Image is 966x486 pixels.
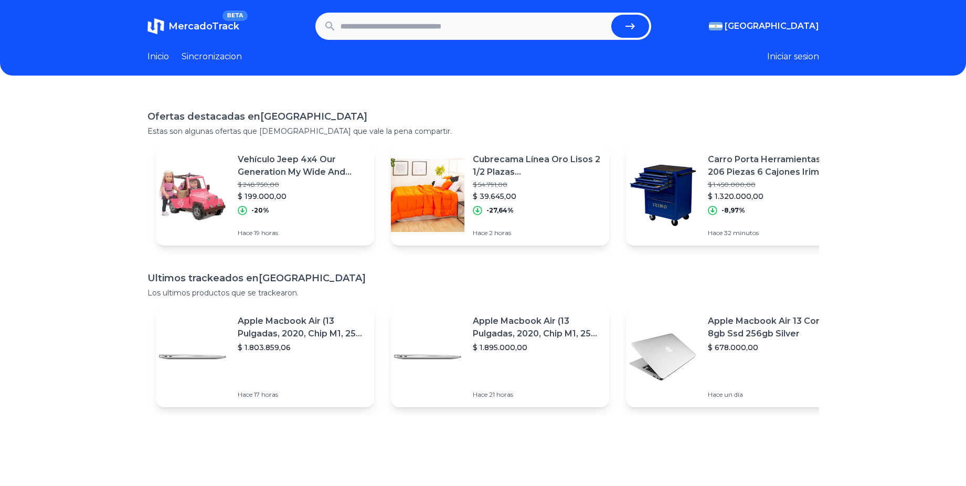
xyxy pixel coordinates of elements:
[721,206,745,215] p: -8,97%
[473,191,601,202] p: $ 39.645,00
[147,18,164,35] img: MercadoTrack
[708,153,836,178] p: Carro Porta Herramientas 206 Piezas 6 Cajones Irimo
[156,145,374,246] a: Featured imageVehículo Jeep 4x4 Our Generation My Wide And Highways 4x4$ 248.750,00$ 199.000,00-2...
[709,22,723,30] img: Argentina
[147,18,239,35] a: MercadoTrackBETA
[473,342,601,353] p: $ 1.895.000,00
[147,50,169,63] a: Inicio
[168,20,239,32] span: MercadoTrack
[725,20,819,33] span: [GEOGRAPHIC_DATA]
[238,229,366,237] p: Hace 19 horas
[147,126,819,136] p: Estas son algunas ofertas que [DEMOGRAPHIC_DATA] que vale la pena compartir.
[391,307,609,407] a: Featured imageApple Macbook Air (13 Pulgadas, 2020, Chip M1, 256 Gb De Ssd, 8 Gb De Ram) - Plata$...
[156,320,229,394] img: Featured image
[222,10,247,21] span: BETA
[473,181,601,189] p: $ 54.791,00
[708,191,836,202] p: $ 1.320.000,00
[486,206,514,215] p: -27,64%
[708,229,836,237] p: Hace 32 minutos
[473,229,601,237] p: Hace 2 horas
[147,288,819,298] p: Los ultimos productos que se trackearon.
[251,206,269,215] p: -20%
[473,390,601,399] p: Hace 21 horas
[391,145,609,246] a: Featured imageCubrecama Línea Oro Lisos 2 1/2 Plazas [GEOGRAPHIC_DATA]$ 54.791,00$ 39.645,00-27,6...
[626,145,844,246] a: Featured imageCarro Porta Herramientas 206 Piezas 6 Cajones Irimo$ 1.450.000,00$ 1.320.000,00-8,9...
[238,191,366,202] p: $ 199.000,00
[709,20,819,33] button: [GEOGRAPHIC_DATA]
[238,342,366,353] p: $ 1.803.859,06
[156,159,229,232] img: Featured image
[238,153,366,178] p: Vehículo Jeep 4x4 Our Generation My Wide And Highways 4x4
[473,153,601,178] p: Cubrecama Línea Oro Lisos 2 1/2 Plazas [GEOGRAPHIC_DATA]
[473,315,601,340] p: Apple Macbook Air (13 Pulgadas, 2020, Chip M1, 256 Gb De Ssd, 8 Gb De Ram) - Plata
[238,181,366,189] p: $ 248.750,00
[156,307,374,407] a: Featured imageApple Macbook Air (13 Pulgadas, 2020, Chip M1, 256 Gb De Ssd, 8 Gb De Ram) - Plata$...
[147,109,819,124] h1: Ofertas destacadas en [GEOGRAPHIC_DATA]
[238,390,366,399] p: Hace 17 horas
[238,315,366,340] p: Apple Macbook Air (13 Pulgadas, 2020, Chip M1, 256 Gb De Ssd, 8 Gb De Ram) - Plata
[708,390,836,399] p: Hace un día
[182,50,242,63] a: Sincronizacion
[708,342,836,353] p: $ 678.000,00
[708,315,836,340] p: Apple Macbook Air 13 Core I5 8gb Ssd 256gb Silver
[767,50,819,63] button: Iniciar sesion
[147,271,819,286] h1: Ultimos trackeados en [GEOGRAPHIC_DATA]
[391,159,464,232] img: Featured image
[626,159,699,232] img: Featured image
[708,181,836,189] p: $ 1.450.000,00
[626,307,844,407] a: Featured imageApple Macbook Air 13 Core I5 8gb Ssd 256gb Silver$ 678.000,00Hace un día
[626,320,699,394] img: Featured image
[391,320,464,394] img: Featured image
